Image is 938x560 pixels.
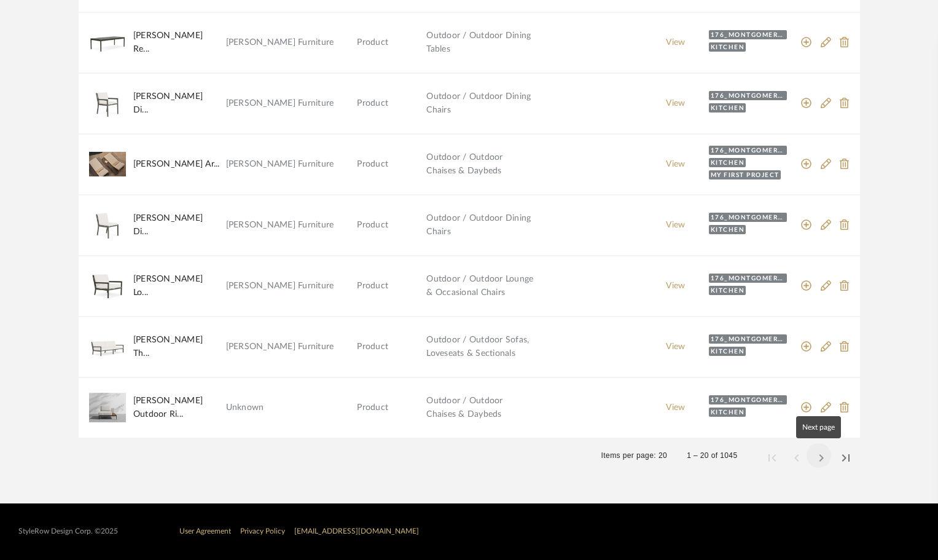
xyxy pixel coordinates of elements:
[357,97,426,110] td: Product
[801,402,812,414] a: add to a inspiration library
[666,221,685,229] a: View
[357,157,426,171] td: Product
[709,146,791,158] a: 176_Montgomery Roof Deck
[709,395,787,404] div: 176_Montgomery Roof Deck
[357,340,426,353] td: Product
[709,103,746,112] div: Kitchen
[133,272,226,299] td: [PERSON_NAME] Lo...
[133,333,226,360] td: [PERSON_NAME] Th...
[801,37,812,49] a: add to a inspiration library
[426,29,540,56] td: Outdoor / Outdoor Dining Tables
[601,449,656,462] div: Items per page:
[709,158,746,167] div: Kitchen
[426,394,540,421] td: Outdoor / Outdoor Chaises & Daybeds
[226,340,358,353] td: [PERSON_NAME] Furniture
[666,38,685,47] a: View
[89,152,126,176] img: 6ecd9073-fc06-4594-9b36-0c87057a1dcc_80x80.jpg
[840,98,849,109] a: Remove
[821,341,832,353] a: Edit
[426,333,540,360] td: Outdoor / Outdoor Sofas, Loveseats & Sectionals
[357,279,426,293] td: Product
[821,37,832,49] a: Edit
[226,157,358,171] td: [PERSON_NAME] Furniture
[709,91,791,103] a: 176_Montgomery Roof Deck
[709,347,746,356] div: Kitchen
[821,219,832,231] a: Edit
[840,402,849,414] a: Remove
[666,282,685,290] a: View
[801,219,812,231] a: add to a inspiration library
[666,342,685,351] a: View
[133,90,226,117] td: [PERSON_NAME] Di...
[709,91,787,100] div: 176_Montgomery Roof Deck
[687,449,737,462] div: 1 – 20 of 1045
[801,98,812,109] a: add to a inspiration library
[709,225,791,237] a: Kitchen
[240,527,285,535] a: Privacy Policy
[89,85,125,122] img: 2aca86b9-12d7-4fc6-9b55-5f989d5dcc68_80x80.jpg
[133,157,226,171] td: [PERSON_NAME] Ar...
[709,42,791,55] a: Kitchen
[840,341,849,353] a: Remove
[821,98,832,109] a: Edit
[801,280,812,292] a: add to a inspiration library
[840,219,849,231] a: Remove
[801,159,812,170] a: add to a inspiration library
[709,334,791,347] a: 176_Montgomery Roof Deck
[89,328,126,365] img: a1370cc5-2288-4a7a-b44b-b6b4575cfa1a_80x80.jpg
[709,286,746,295] div: Kitchen
[821,159,832,170] a: Edit
[709,408,791,420] a: Kitchen
[709,30,787,39] div: 176_Montgomery Roof Deck
[840,280,849,292] a: Remove
[831,443,856,468] button: Last page
[801,341,812,353] a: add to a inspiration library
[426,272,540,299] td: Outdoor / Outdoor Lounge & Occasional Chairs
[709,213,787,222] div: 176_Montgomery Roof Deck
[18,527,118,536] div: StyleRow Design Corp. ©2025
[294,527,419,535] a: [EMAIL_ADDRESS][DOMAIN_NAME]
[709,170,781,179] div: My First Project
[709,103,791,116] a: Kitchen
[133,394,226,421] td: [PERSON_NAME] Outdoor Ri...
[840,37,849,49] a: Remove
[821,402,832,414] a: Edit
[709,274,787,283] div: 176_Montgomery Roof Deck
[226,36,358,49] td: [PERSON_NAME] Furniture
[709,395,791,408] a: 176_Montgomery Roof Deck
[89,267,126,304] img: 6067a787-da82-4012-ae4a-66328e340d71_80x80.jpg
[89,393,126,422] img: dca9a1bc-38ea-444d-b55e-af0d7febfb2e_80x80.jpg
[226,97,358,110] td: [PERSON_NAME] Furniture
[426,151,540,178] td: Outdoor / Outdoor Chaises & Daybeds
[709,170,791,183] a: My First Project
[357,36,426,49] td: Product
[89,207,126,243] img: 08e4e3a1-8cc5-4303-9424-8c594d6affae_80x80.jpg
[666,403,685,412] a: View
[709,158,791,170] a: Kitchen
[807,443,831,468] button: Next page
[709,213,791,225] a: 176_Montgomery Roof Deck
[709,30,791,42] a: 176_Montgomery Roof Deck
[709,408,746,417] div: Kitchen
[709,286,791,298] a: Kitchen
[226,401,358,414] td: Unknown
[426,90,540,117] td: Outdoor / Outdoor Dining Chairs
[709,225,746,234] div: Kitchen
[821,280,832,292] a: Edit
[133,29,226,56] td: [PERSON_NAME] Re...
[357,218,426,232] td: Product
[666,99,685,108] a: View
[226,279,358,293] td: [PERSON_NAME] Furniture
[666,160,685,168] a: View
[133,211,226,239] td: [PERSON_NAME] Di...
[709,347,791,359] a: Kitchen
[709,274,791,286] a: 176_Montgomery Roof Deck
[709,146,787,155] div: 176_Montgomery Roof Deck
[89,24,126,61] img: 5d406381-852e-4e2c-9261-8a77ad7584a9_80x80.jpg
[179,527,231,535] a: User Agreement
[709,334,787,344] div: 176_Montgomery Roof Deck
[226,218,358,232] td: [PERSON_NAME] Furniture
[709,42,746,52] div: Kitchen
[659,449,667,462] div: 20
[840,159,849,170] a: Remove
